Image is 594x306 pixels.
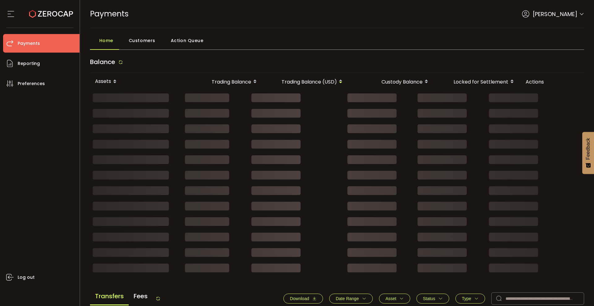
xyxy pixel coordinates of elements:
div: Custody Balance [349,76,435,87]
span: Payments [90,8,129,19]
span: Feedback [585,138,591,160]
span: Action Queue [171,34,204,47]
div: Actions [521,78,583,85]
span: Transfers [90,288,129,305]
span: Reporting [18,59,40,68]
span: Asset [385,296,396,301]
span: Fees [129,288,153,304]
button: Status [416,294,449,304]
span: Payments [18,39,40,48]
button: Date Range [329,294,373,304]
span: Date Range [336,296,359,301]
span: Home [99,34,113,47]
span: Type [462,296,471,301]
div: Locked for Settlement [435,76,521,87]
button: Feedback - Show survey [582,132,594,174]
span: Customers [129,34,155,47]
span: Preferences [18,79,45,88]
span: Download [290,296,309,301]
div: Trading Balance [186,76,264,87]
div: Assets [90,76,186,87]
span: Log out [18,273,35,282]
div: Trading Balance (USD) [264,76,349,87]
button: Type [455,294,485,304]
button: Download [283,294,323,304]
button: Asset [379,294,410,304]
span: Balance [90,58,115,66]
span: Status [423,296,435,301]
span: [PERSON_NAME] [533,10,577,18]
